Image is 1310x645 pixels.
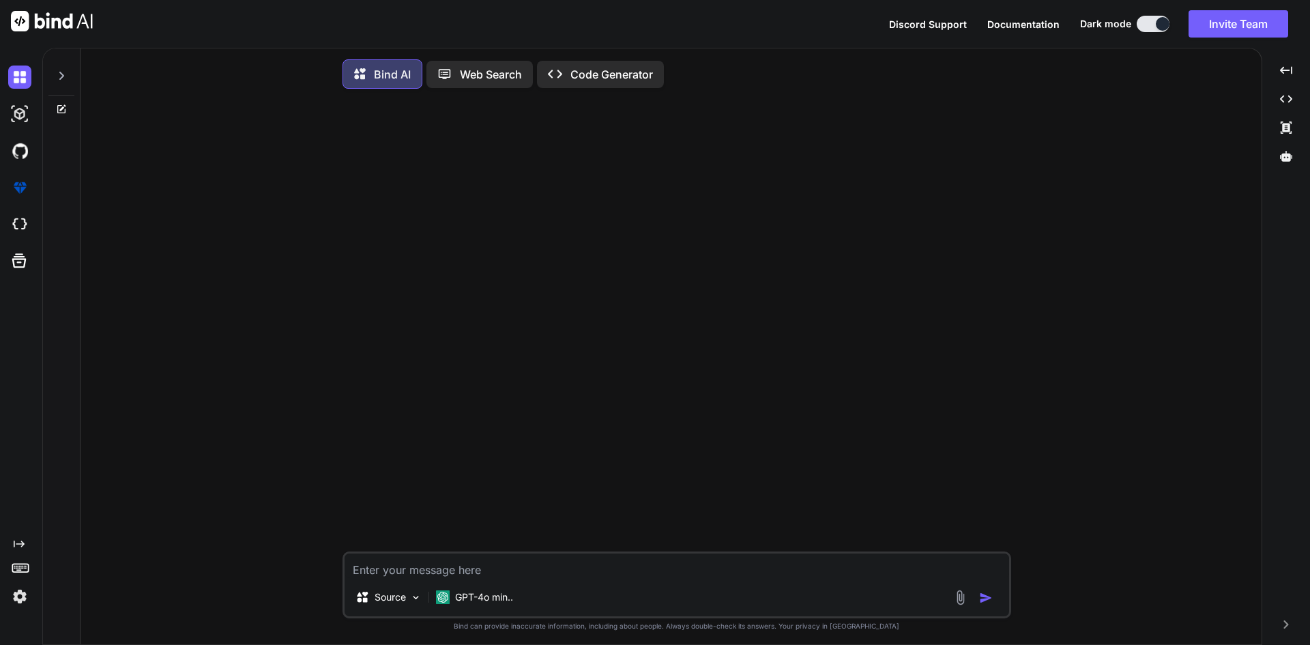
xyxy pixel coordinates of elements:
[374,66,411,83] p: Bind AI
[987,18,1060,30] span: Documentation
[8,176,31,199] img: premium
[979,591,993,605] img: icon
[410,592,422,603] img: Pick Models
[8,139,31,162] img: githubDark
[436,590,450,604] img: GPT-4o mini
[987,17,1060,31] button: Documentation
[1189,10,1288,38] button: Invite Team
[8,585,31,608] img: settings
[8,213,31,236] img: cloudideIcon
[11,11,93,31] img: Bind AI
[889,18,967,30] span: Discord Support
[952,590,968,605] img: attachment
[889,17,967,31] button: Discord Support
[460,66,522,83] p: Web Search
[455,590,513,604] p: GPT-4o min..
[1080,17,1131,31] span: Dark mode
[570,66,653,83] p: Code Generator
[8,66,31,89] img: darkChat
[343,621,1011,631] p: Bind can provide inaccurate information, including about people. Always double-check its answers....
[375,590,406,604] p: Source
[8,102,31,126] img: darkAi-studio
